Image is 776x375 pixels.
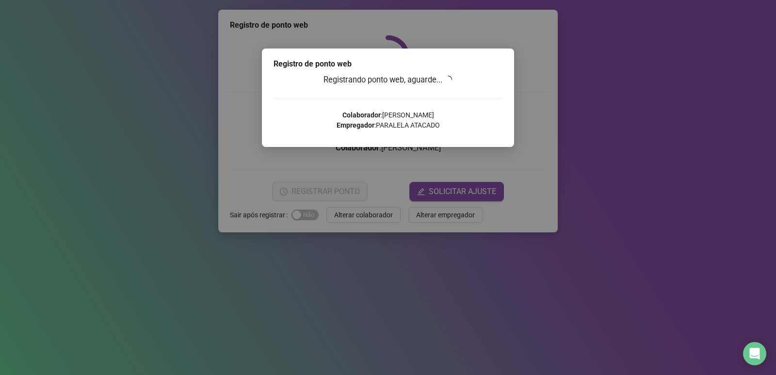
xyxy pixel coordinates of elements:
[743,342,766,365] div: Open Intercom Messenger
[342,111,381,119] strong: Colaborador
[337,121,374,129] strong: Empregador
[274,74,502,86] h3: Registrando ponto web, aguarde...
[443,74,453,85] span: loading
[274,58,502,70] div: Registro de ponto web
[274,110,502,130] p: : [PERSON_NAME] : PARALELA ATACADO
